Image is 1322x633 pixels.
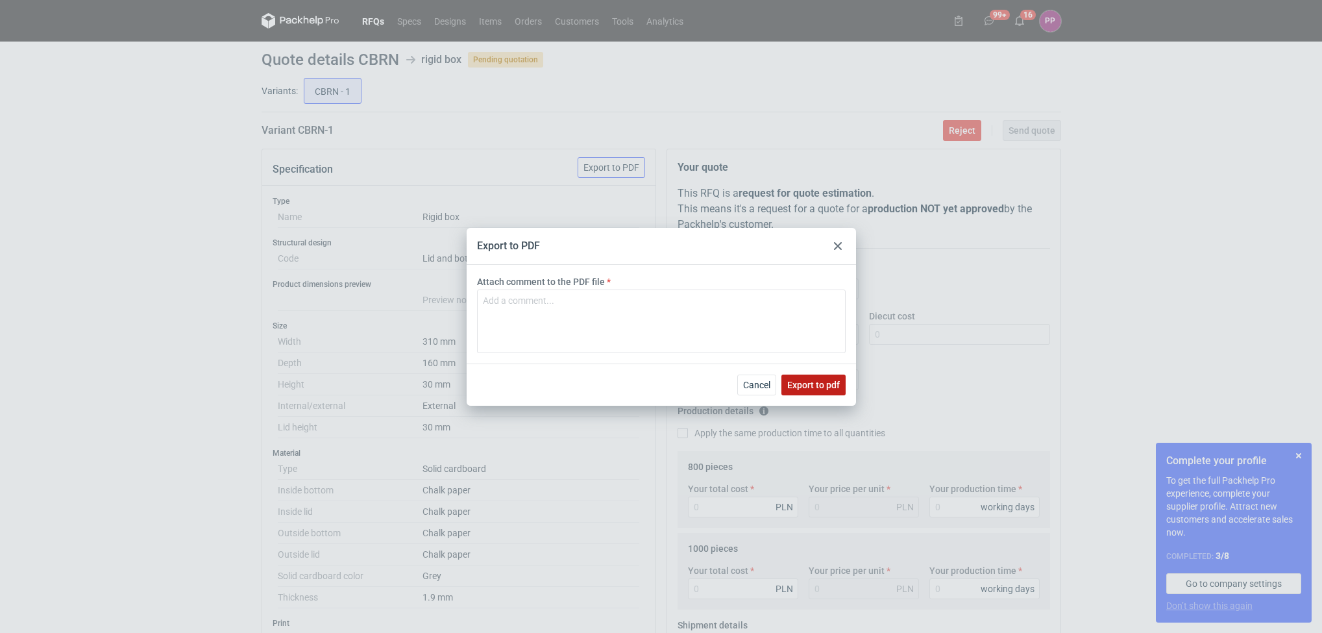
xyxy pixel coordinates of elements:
[737,375,776,395] button: Cancel
[787,380,840,390] span: Export to pdf
[477,239,540,253] div: Export to PDF
[743,380,770,390] span: Cancel
[781,375,846,395] button: Export to pdf
[477,275,605,288] label: Attach comment to the PDF file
